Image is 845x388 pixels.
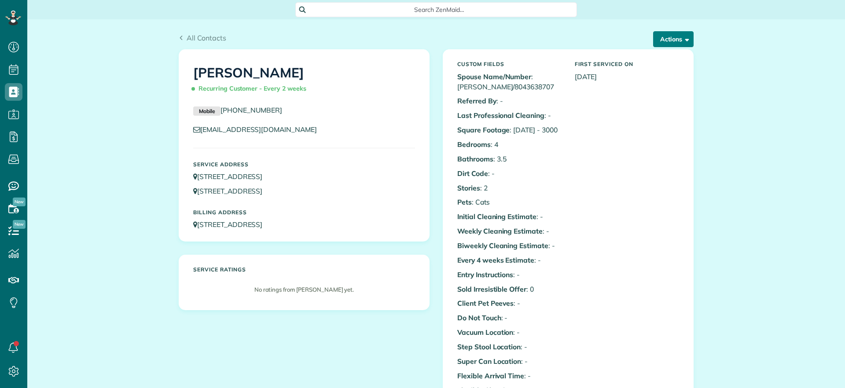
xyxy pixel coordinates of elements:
b: Step Stool Location [457,342,521,351]
h5: First Serviced On [575,61,679,67]
button: Actions [653,31,694,47]
p: : 3.5 [457,154,562,164]
a: [EMAIL_ADDRESS][DOMAIN_NAME] [193,125,325,134]
h1: [PERSON_NAME] [193,66,415,96]
p: : 0 [457,284,562,294]
b: Initial Cleaning Estimate [457,212,536,221]
p: : Cats [457,197,562,207]
a: [STREET_ADDRESS] [193,220,271,229]
b: Pets [457,198,472,206]
p: : 2 [457,183,562,193]
b: Weekly Cleaning Estimate [457,227,543,235]
b: Square Footage [457,125,510,134]
b: Referred By [457,96,496,105]
a: [STREET_ADDRESS] [193,172,271,181]
b: Every 4 weeks Estimate [457,256,534,264]
b: Spouse Name/Number [457,72,531,81]
b: Do Not Touch [457,313,501,322]
p: : - [457,298,562,308]
p: : - [457,371,562,381]
b: Entry Instructions [457,270,513,279]
h5: Billing Address [193,209,415,215]
b: Sold Irresistible Offer [457,285,526,293]
b: Biweekly Cleaning Estimate [457,241,548,250]
a: All Contacts [179,33,226,43]
b: Dirt Code [457,169,488,178]
span: All Contacts [187,33,226,42]
h5: Service Address [193,161,415,167]
p: : - [457,327,562,337]
p: : 4 [457,139,562,150]
b: Client Pet Peeves [457,299,514,307]
b: Vacuum Location [457,328,513,337]
b: Super Can Location [457,357,521,366]
span: Recurring Customer - Every 2 weeks [193,81,310,96]
p: : [PERSON_NAME]/8043638707 [457,72,562,92]
b: Last Professional Cleaning [457,111,544,120]
h5: Service ratings [193,267,415,272]
span: New [13,220,26,229]
span: New [13,198,26,206]
p: : - [457,313,562,323]
p: : - [457,241,562,251]
p: : [DATE] - 3000 [457,125,562,135]
h5: Custom Fields [457,61,562,67]
p: : - [457,226,562,236]
a: Mobile[PHONE_NUMBER] [193,106,282,114]
p: No ratings from [PERSON_NAME] yet. [198,286,411,294]
b: Bathrooms [457,154,493,163]
b: Stories [457,183,480,192]
p: : - [457,212,562,222]
a: [STREET_ADDRESS] [193,187,271,195]
p: : - [457,168,562,179]
b: Flexible Arrival Time [457,371,524,380]
small: Mobile [193,106,220,116]
p: : - [457,356,562,366]
p: : - [457,96,562,106]
p: : - [457,342,562,352]
p: : - [457,270,562,280]
b: Bedrooms [457,140,491,149]
p: [DATE] [575,72,679,82]
p: : - [457,110,562,121]
p: : - [457,255,562,265]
